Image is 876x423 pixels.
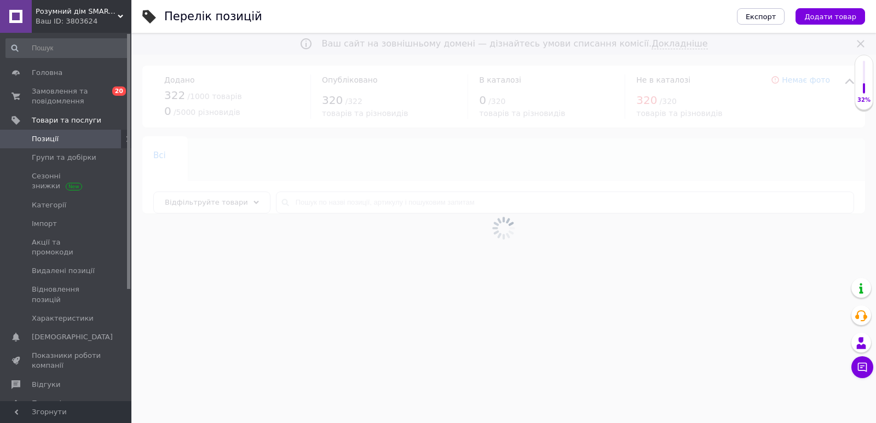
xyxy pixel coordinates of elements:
[32,200,66,210] span: Категорії
[32,285,101,304] span: Відновлення позицій
[737,8,785,25] button: Експорт
[36,16,131,26] div: Ваш ID: 3803624
[32,115,101,125] span: Товари та послуги
[5,38,129,58] input: Пошук
[32,237,101,257] span: Акції та промокоди
[804,13,856,21] span: Додати товар
[112,86,126,96] span: 20
[855,96,873,104] div: 32%
[32,351,101,370] span: Показники роботи компанії
[36,7,118,16] span: Розумний дім SMARTVIZ Tuya Smart Life
[796,8,865,25] button: Додати товар
[32,380,60,390] span: Відгуки
[32,171,101,191] span: Сезонні знижки
[32,68,62,78] span: Головна
[164,11,262,22] div: Перелік позицій
[32,153,96,163] span: Групи та добірки
[32,398,61,408] span: Покупці
[32,266,95,276] span: Видалені позиції
[746,13,776,21] span: Експорт
[32,314,94,323] span: Характеристики
[851,356,873,378] button: Чат з покупцем
[32,134,59,144] span: Позиції
[32,332,113,342] span: [DEMOGRAPHIC_DATA]
[32,86,101,106] span: Замовлення та повідомлення
[32,219,57,229] span: Імпорт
